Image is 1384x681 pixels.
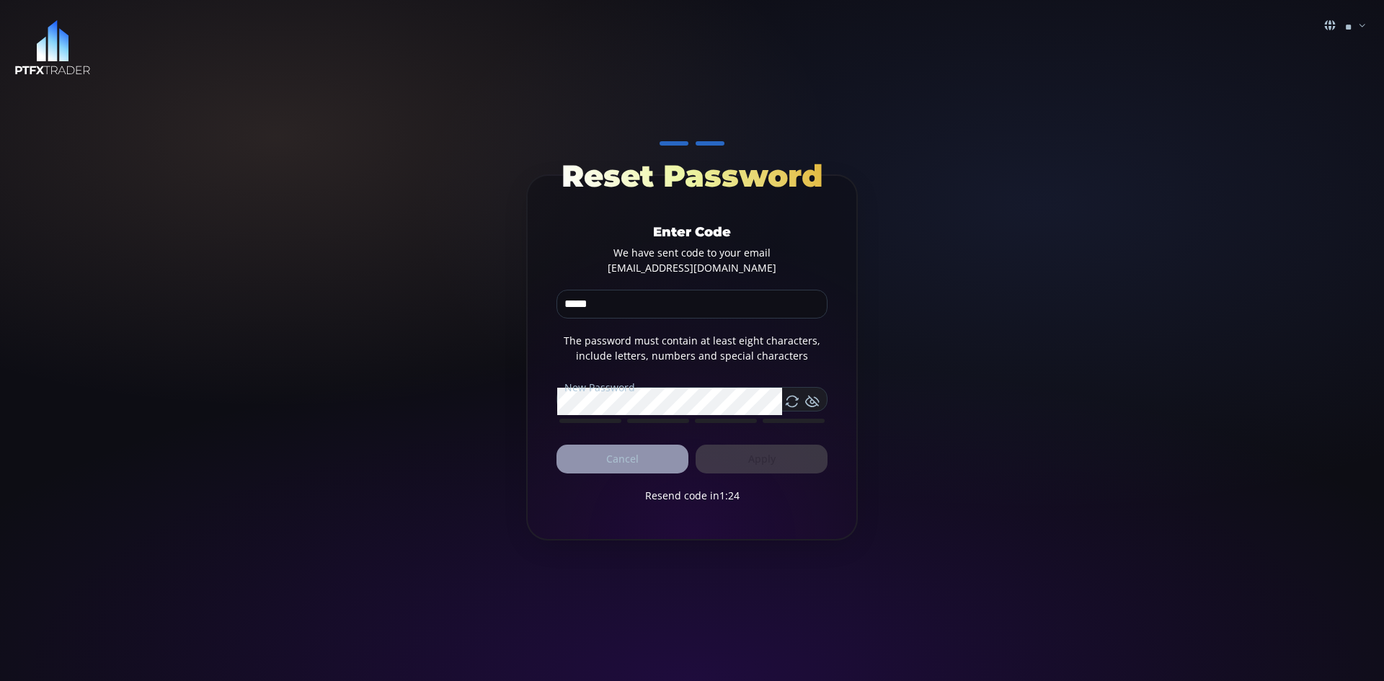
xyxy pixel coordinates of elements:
[556,245,828,275] div: We have sent code to your email
[556,488,828,503] div: Resend code in
[556,221,828,244] div: Enter Code
[556,333,828,363] div: The password must contain at least eight characters, include letters, numbers and special characters
[562,157,823,195] span: Reset Password
[556,260,828,275] div: [EMAIL_ADDRESS][DOMAIN_NAME]
[556,445,688,473] button: Cancel
[719,489,740,502] span: 1:24
[14,20,91,76] img: LOGO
